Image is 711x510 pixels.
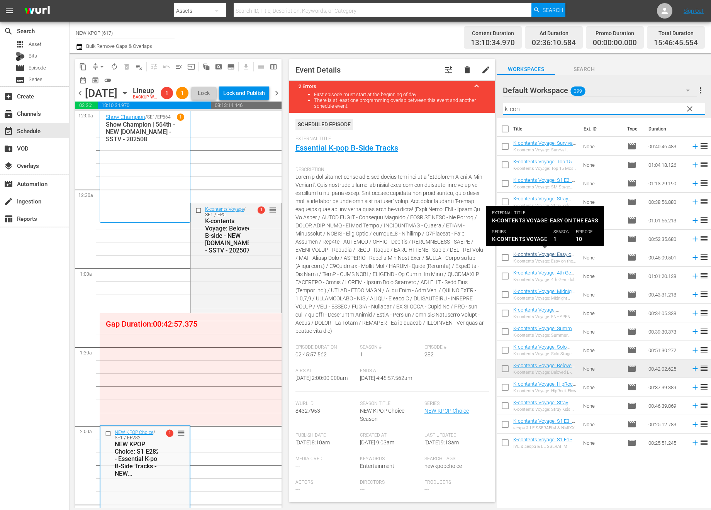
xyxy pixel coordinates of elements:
span: reorder [699,141,709,151]
span: Directors [360,480,421,486]
img: ans4CAIJ8jUAAAAAAAAAAAAAAAAAAAAAAAAgQb4GAAAAAAAAAAAAAAAAAAAAAAAAJMjXAAAAAAAAAAAAAAAAAAAAAAAAgAT5G... [19,2,56,20]
span: Episode [627,346,636,355]
svg: Add to Schedule [691,290,699,299]
div: K-contents Voyage: HipRock Flow [513,388,577,393]
span: Series [424,401,485,407]
span: Description: [295,167,485,173]
a: K-contents Voyage: Best Performance - NEW [DOMAIN_NAME] - SSTV - 202507 [513,214,570,237]
div: K-contents Voyage: Best Performance [513,222,577,227]
td: None [580,322,624,341]
span: Bits [29,52,37,60]
span: 1 [166,430,173,437]
span: Bulk Remove Gaps & Overlaps [85,43,152,49]
span: Season # [360,344,421,351]
span: Last Updated [424,432,485,439]
div: K-contents Voyage: Beloved B-side [513,370,577,375]
span: Customize Events [145,59,160,74]
span: VOD [4,144,13,153]
span: reorder [699,290,709,299]
a: K-contents Voyage: Solo Stage - NEW [DOMAIN_NAME] - SSTV - 202507 [513,344,570,367]
span: compress [92,63,99,71]
td: 00:39:30.373 [645,322,688,341]
td: None [580,211,624,230]
span: External Title [295,136,485,142]
span: Season Title [360,401,421,407]
td: 00:45:09.501 [645,248,688,267]
span: --- [424,486,429,493]
span: 02:36:10.584 [532,39,576,47]
span: newkpopchoice [424,463,462,469]
a: K-contents Voyage: Summer Vibes - NEW [DOMAIN_NAME] - SSTV - 202507 [513,325,576,349]
a: K-contents Voyage: 4th Gen Idol Stage Collection - NEW [DOMAIN_NAME] - SSTV - 202507 [513,270,574,293]
span: Update Metadata from Key Asset [185,61,197,73]
span: reorder [699,438,709,447]
span: --- [360,486,365,493]
span: 13:10:34.970 [471,39,515,47]
span: Series [29,76,42,83]
span: preview_outlined [92,76,99,84]
svg: Add to Schedule [691,198,699,206]
div: K-contents Voyage: Stray Kids & NCT & ATEEZ [513,407,577,412]
svg: Add to Schedule [691,179,699,188]
span: menu [5,6,14,15]
svg: Add to Schedule [691,309,699,317]
svg: Add to Schedule [691,216,699,225]
span: Channels [4,109,13,119]
div: K-contents Voyage: Stray Kids Special [513,203,577,208]
span: 08:13:14.446 [211,102,282,109]
span: Publish Date [295,432,356,439]
a: K-contents Voyage: S1 E3 - aespa & LE SSERAFIM & NMIXX - SSTV - 202503 [513,418,575,435]
span: Search [543,3,563,17]
span: Search [4,27,13,36]
a: Essential K-pop B-Side Tracks [295,143,398,152]
div: IVE & aespa & LE SSERAFIM [513,444,577,449]
div: / SE1 / EP5: [205,207,252,254]
span: Episode [627,364,636,373]
span: Episode [627,142,636,151]
span: 15:46:45.554 [654,39,698,47]
a: Show Champion [106,114,145,120]
span: Keywords [360,456,421,462]
td: None [580,304,624,322]
td: 00:46:39.869 [645,396,688,415]
li: First episode must start at the beginning of day. [314,91,486,97]
td: 01:01:20.138 [645,267,688,285]
div: K-contents Voyage: SM Stage Collection [513,185,577,190]
span: View Backup [89,74,102,86]
span: edit [481,65,490,75]
div: K-contents Voyage: 4th Gen Idol Stage Collection [513,277,577,282]
span: reorder [269,206,277,214]
span: 13:10:34.970 [98,102,211,109]
span: Overlays [4,161,13,171]
span: clear [685,104,694,114]
button: clear [683,102,696,115]
p: / [145,114,147,120]
span: reorder [699,308,709,317]
td: None [580,174,624,193]
span: Week Calendar View [267,61,280,73]
span: reorder [699,178,709,188]
span: Episode [627,216,636,225]
div: K-contents Voyage: ENHYPEN Special [513,314,577,319]
span: Episode [627,420,636,429]
p: 1 [179,114,182,120]
span: auto_awesome_motion_outlined [202,63,210,71]
span: Day Calendar View [252,59,267,74]
td: 00:37:39.389 [645,378,688,396]
svg: Add to Schedule [691,161,699,169]
span: more_vert [696,86,705,95]
span: Created At [360,432,421,439]
span: reorder [699,364,709,373]
td: None [580,285,624,304]
span: arrow_drop_down [98,63,106,71]
span: Search [555,64,613,74]
span: 1 [176,90,188,96]
span: 1 [161,90,173,96]
span: keyboard_arrow_up [472,81,481,91]
span: reorder [177,429,185,437]
div: K-contents Voyage: Summer Vibes [513,333,577,338]
span: Fill episodes with ad slates [173,61,185,73]
div: BACKUP WILL DELIVER: [DATE] 5p (local) [133,95,158,100]
td: None [580,341,624,359]
span: reorder [699,382,709,391]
